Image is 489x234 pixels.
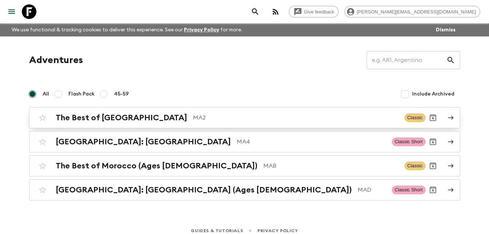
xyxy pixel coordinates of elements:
[29,179,460,200] a: [GEOGRAPHIC_DATA]: [GEOGRAPHIC_DATA] (Ages [DEMOGRAPHIC_DATA])MADClassic ShortArchive
[9,23,245,36] p: We use functional & tracking cookies to deliver this experience. See our for more.
[263,161,399,170] p: MAB
[4,4,19,19] button: menu
[344,6,480,17] div: [PERSON_NAME][EMAIL_ADDRESS][DOMAIN_NAME]
[405,161,426,170] span: Classic
[426,159,440,173] button: Archive
[392,186,426,194] span: Classic Short
[426,183,440,197] button: Archive
[29,131,460,152] a: [GEOGRAPHIC_DATA]: [GEOGRAPHIC_DATA]MA4Classic ShortArchive
[248,4,263,19] button: search adventures
[114,90,129,98] span: 45-59
[426,134,440,149] button: Archive
[184,27,219,32] a: Privacy Policy
[300,9,338,15] span: Give feedback
[56,137,231,147] h2: [GEOGRAPHIC_DATA]: [GEOGRAPHIC_DATA]
[43,90,49,98] span: All
[29,155,460,176] a: The Best of Morocco (Ages [DEMOGRAPHIC_DATA])MABClassicArchive
[358,186,386,194] p: MAD
[56,161,257,171] h2: The Best of Morocco (Ages [DEMOGRAPHIC_DATA])
[56,185,352,195] h2: [GEOGRAPHIC_DATA]: [GEOGRAPHIC_DATA] (Ages [DEMOGRAPHIC_DATA])
[56,113,187,122] h2: The Best of [GEOGRAPHIC_DATA]
[29,53,83,67] h1: Adventures
[289,6,339,17] a: Give feedback
[367,50,446,70] input: e.g. AR1, Argentina
[412,90,454,98] span: Include Archived
[434,25,457,35] button: Dismiss
[353,9,480,15] span: [PERSON_NAME][EMAIL_ADDRESS][DOMAIN_NAME]
[392,137,426,146] span: Classic Short
[193,113,399,122] p: MA2
[405,113,426,122] span: Classic
[426,110,440,125] button: Archive
[29,107,460,128] a: The Best of [GEOGRAPHIC_DATA]MA2ClassicArchive
[237,137,386,146] p: MA4
[68,90,95,98] span: Flash Pack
